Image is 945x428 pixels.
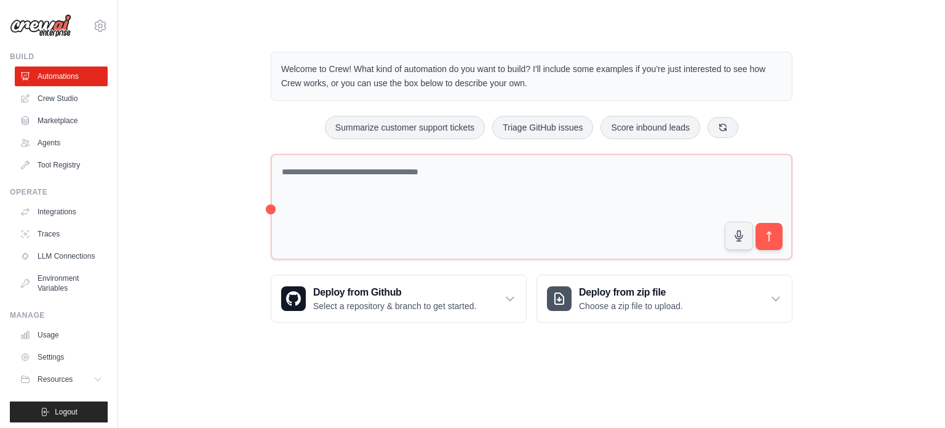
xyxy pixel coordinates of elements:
h3: Deploy from zip file [579,285,683,300]
a: Automations [15,67,108,86]
a: Marketplace [15,111,108,131]
a: Integrations [15,202,108,222]
a: Crew Studio [15,89,108,108]
button: Logout [10,402,108,422]
p: Select a repository & branch to get started. [313,300,476,312]
a: Agents [15,133,108,153]
a: Traces [15,224,108,244]
button: Triage GitHub issues [492,116,593,139]
button: Score inbound leads [600,116,700,139]
button: Resources [15,369,108,389]
a: Settings [15,347,108,367]
button: Summarize customer support tickets [325,116,485,139]
a: LLM Connections [15,246,108,266]
img: Logo [10,14,71,38]
div: Manage [10,310,108,320]
div: Build [10,52,108,62]
a: Usage [15,325,108,345]
a: Environment Variables [15,269,108,298]
a: Tool Registry [15,155,108,175]
span: Resources [38,374,73,384]
div: Operate [10,187,108,197]
h3: Deploy from Github [313,285,476,300]
p: Welcome to Crew! What kind of automation do you want to build? I'll include some examples if you'... [281,62,782,91]
span: Logout [55,407,78,417]
p: Choose a zip file to upload. [579,300,683,312]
